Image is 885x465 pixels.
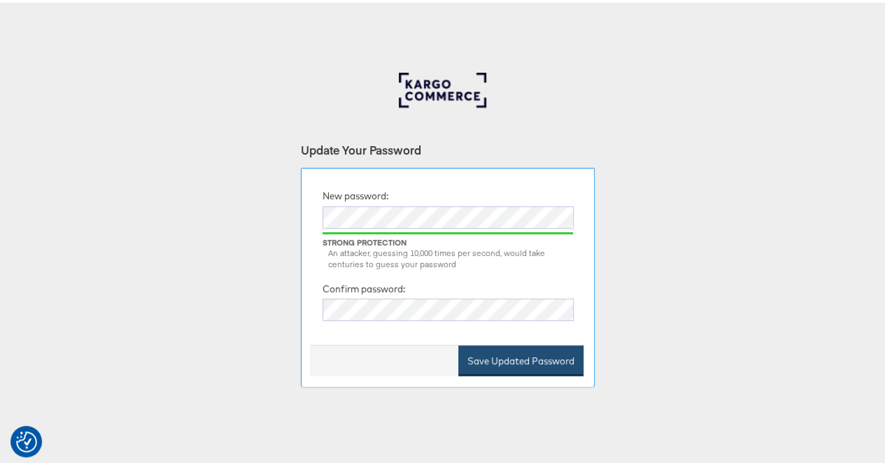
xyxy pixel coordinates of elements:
[328,245,573,269] div: An attacker, guessing 10,000 times per second, would take centuries to guess your password
[16,429,37,450] img: Revisit consent button
[458,343,583,374] button: Save Updated Password
[323,234,573,245] div: Strong Protection
[323,187,388,200] label: New password:
[323,280,405,293] label: Confirm password:
[16,429,37,450] button: Consent Preferences
[301,139,595,155] div: Update Your Password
